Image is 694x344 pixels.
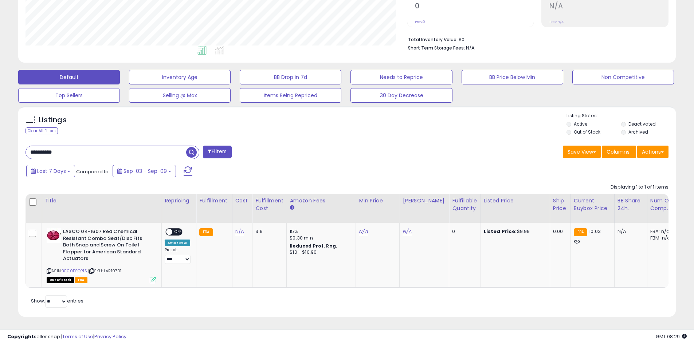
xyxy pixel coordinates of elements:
div: 0 [452,228,475,235]
div: Current Buybox Price [574,197,611,212]
span: Sep-03 - Sep-09 [123,167,167,175]
b: Reduced Prof. Rng. [290,243,337,249]
span: FBA [75,277,87,283]
div: Repricing [165,197,193,205]
div: Ship Price [553,197,568,212]
img: 4121hiS8dlL._SL40_.jpg [47,228,61,243]
label: Deactivated [628,121,656,127]
a: Terms of Use [62,333,93,340]
button: Selling @ Max [129,88,231,103]
label: Active [574,121,587,127]
span: 10.03 [589,228,601,235]
b: LASCO 04-1607 Red Chemical Resistant Combo Seat/Disc Fits Both Snap and Screw On Toilet Flapper f... [63,228,152,264]
span: Show: entries [31,297,83,304]
button: Actions [637,146,668,158]
button: 30 Day Decrease [350,88,452,103]
button: Last 7 Days [26,165,75,177]
div: [PERSON_NAME] [403,197,446,205]
div: Fulfillable Quantity [452,197,477,212]
h2: 0 [415,2,534,12]
label: Out of Stock [574,129,600,135]
button: Default [18,70,120,84]
div: $0.30 min [290,235,350,241]
button: Non Competitive [572,70,674,84]
li: $0 [408,35,663,43]
a: N/A [235,228,244,235]
div: FBA: n/a [650,228,674,235]
span: All listings that are currently out of stock and unavailable for purchase on Amazon [47,277,74,283]
div: ASIN: [47,228,156,282]
label: Archived [628,129,648,135]
a: N/A [359,228,368,235]
div: Fulfillment [199,197,229,205]
button: Inventory Age [129,70,231,84]
div: 0.00 [553,228,565,235]
button: Save View [563,146,601,158]
p: Listing States: [566,112,676,119]
div: Listed Price [484,197,547,205]
div: Title [45,197,158,205]
a: Privacy Policy [94,333,126,340]
button: Columns [602,146,636,158]
small: Prev: 0 [415,20,425,24]
div: Preset: [165,248,191,264]
span: | SKU: LAR19701 [88,268,122,274]
div: Fulfillment Cost [255,197,283,212]
button: Top Sellers [18,88,120,103]
span: N/A [466,44,475,51]
div: BB Share 24h. [617,197,644,212]
div: $10 - $10.90 [290,249,350,256]
a: B000FSQR1S [62,268,87,274]
button: Sep-03 - Sep-09 [113,165,176,177]
div: 3.9 [255,228,281,235]
button: Filters [203,146,231,158]
small: FBA [574,228,587,236]
div: Amazon AI [165,240,190,246]
b: Total Inventory Value: [408,36,458,43]
strong: Copyright [7,333,34,340]
div: Clear All Filters [26,127,58,134]
small: Amazon Fees. [290,205,294,211]
div: Amazon Fees [290,197,353,205]
div: 15% [290,228,350,235]
small: FBA [199,228,213,236]
b: Listed Price: [484,228,517,235]
div: FBM: n/a [650,235,674,241]
span: Columns [607,148,630,155]
button: BB Drop in 7d [240,70,341,84]
span: OFF [172,229,184,235]
div: Displaying 1 to 1 of 1 items [611,184,668,191]
h5: Listings [39,115,67,125]
b: Short Term Storage Fees: [408,45,465,51]
div: N/A [617,228,642,235]
button: Items Being Repriced [240,88,341,103]
small: Prev: N/A [549,20,564,24]
div: Num of Comp. [650,197,677,212]
div: $9.99 [484,228,544,235]
span: Compared to: [76,168,110,175]
div: Cost [235,197,250,205]
button: Needs to Reprice [350,70,452,84]
span: Last 7 Days [37,167,66,175]
button: BB Price Below Min [462,70,563,84]
h2: N/A [549,2,668,12]
span: 2025-09-17 08:29 GMT [656,333,687,340]
div: Min Price [359,197,396,205]
div: seller snap | | [7,333,126,340]
a: N/A [403,228,411,235]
